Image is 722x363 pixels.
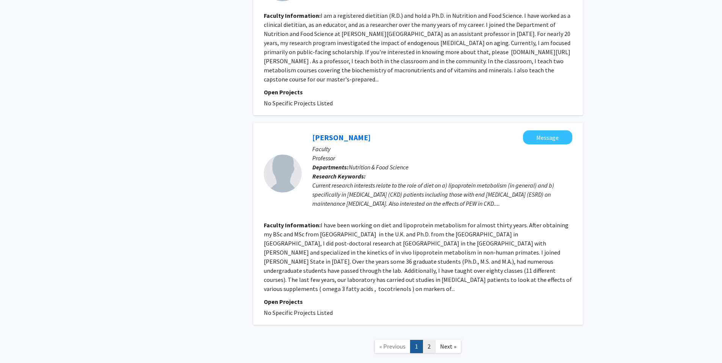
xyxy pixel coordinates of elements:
fg-read-more: I am a registered dietitian (R.D.) and hold a Ph.D. in Nutrition and Food Science. I have worked ... [264,12,570,83]
a: 2 [423,340,435,353]
b: Faculty Information: [264,221,321,229]
button: Message Pramod Khosla [523,130,572,144]
a: [PERSON_NAME] [312,133,371,142]
p: Faculty [312,144,572,153]
p: Open Projects [264,88,572,97]
nav: Page navigation [253,332,583,363]
span: Next » [440,343,456,350]
span: « Previous [379,343,406,350]
div: Current research interests relate to the role of diet on a) lipoprotein metabolism (in general) a... [312,181,572,208]
a: 1 [410,340,423,353]
iframe: Chat [6,329,32,357]
span: No Specific Projects Listed [264,99,333,107]
p: Professor [312,153,572,163]
b: Research Keywords: [312,172,366,180]
b: Faculty Information: [264,12,321,19]
a: Next [435,340,461,353]
b: Departments: [312,163,349,171]
span: Nutrition & Food Science [349,163,409,171]
a: Previous Page [374,340,410,353]
span: No Specific Projects Listed [264,309,333,316]
p: Open Projects [264,297,572,306]
fg-read-more: I have been working on diet and lipoprotein metabolism for almost thirty years. After obtaining m... [264,221,572,293]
